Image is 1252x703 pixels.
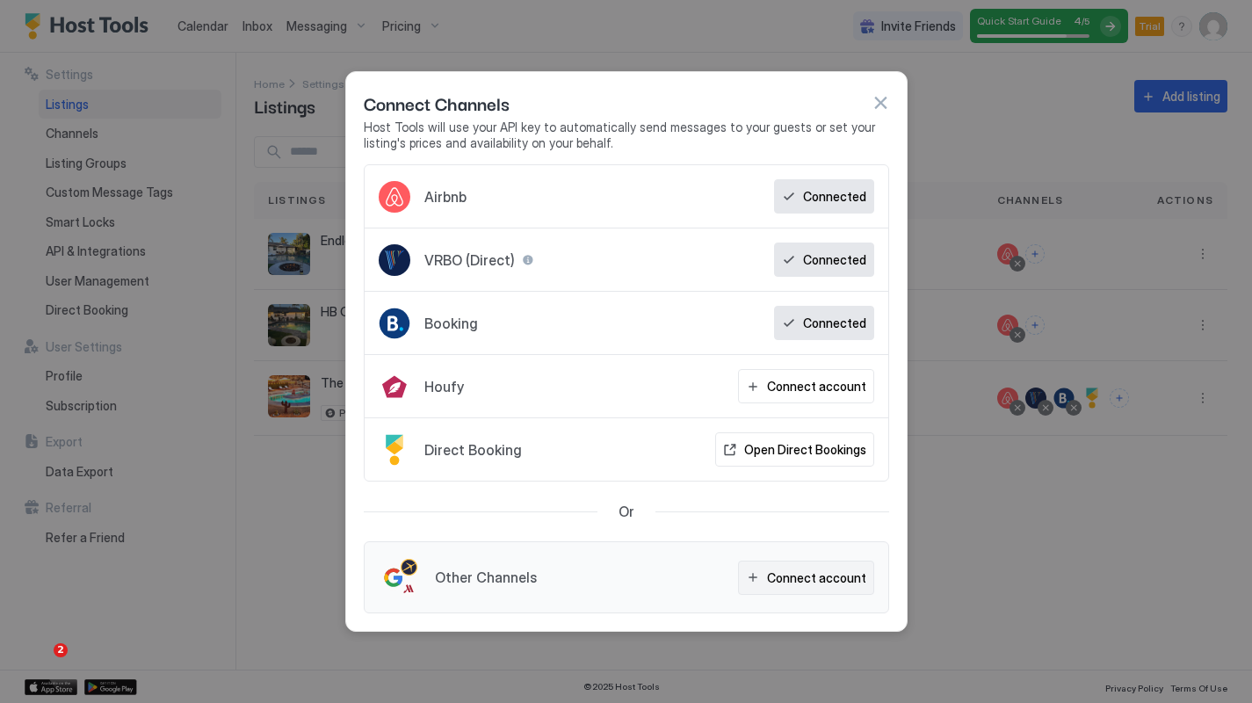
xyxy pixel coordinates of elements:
div: Connect account [767,569,866,587]
span: Other Channels [435,569,537,586]
div: Connected [803,187,866,206]
iframe: Intercom live chat [18,643,60,685]
div: Connected [803,250,866,269]
span: Or [619,503,634,520]
div: Open Direct Bookings [744,440,866,459]
div: Connected [803,314,866,332]
button: Connect account [738,369,874,403]
span: 2 [54,643,68,657]
span: VRBO (Direct) [424,251,515,269]
span: Connect Channels [364,90,510,116]
span: Booking [424,315,478,332]
button: Connect account [738,561,874,595]
span: Direct Booking [424,441,522,459]
button: Open Direct Bookings [715,432,874,467]
button: Connected [774,179,874,214]
button: Connected [774,306,874,340]
button: Connected [774,243,874,277]
div: Connect account [767,377,866,395]
span: Host Tools will use your API key to automatically send messages to your guests or set your listin... [364,120,889,150]
span: Houfy [424,378,464,395]
span: Airbnb [424,188,467,206]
